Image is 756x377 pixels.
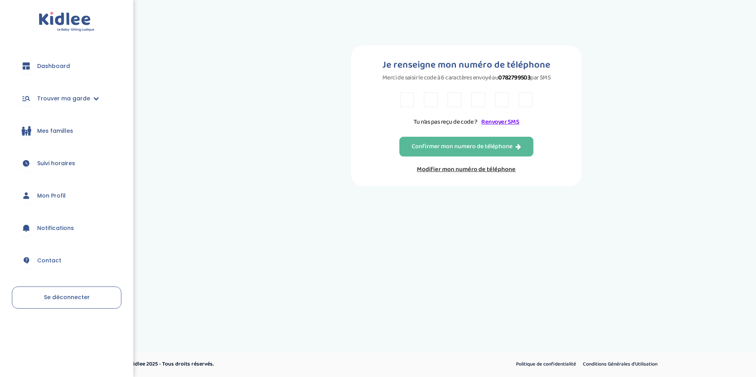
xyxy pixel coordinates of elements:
[37,256,61,265] span: Contact
[37,224,74,232] span: Notifications
[37,127,73,135] span: Mes familles
[125,360,412,368] p: © Kidlee 2025 - Tous droits réservés.
[481,117,519,127] a: Renvoyer SMS
[12,246,121,275] a: Contact
[37,159,75,168] span: Suivi horaires
[412,142,521,151] div: Confirmer mon numero de téléphone
[12,214,121,242] a: Notifications
[12,84,121,113] a: Trouver ma garde
[498,73,530,83] strong: 0782799503
[37,62,70,70] span: Dashboard
[37,192,66,200] span: Mon Profil
[399,164,533,174] a: Modifier mon numéro de téléphone
[580,359,660,369] a: Conditions Générales d’Utilisation
[12,52,121,80] a: Dashboard
[513,359,579,369] a: Politique de confidentialité
[39,12,94,32] img: logo.svg
[382,73,550,83] p: Merci de saisir le code à 6 caractères envoyé au par SMS
[400,117,533,127] p: Tu n’as pas reçu de code ?
[12,117,121,145] a: Mes familles
[37,94,90,103] span: Trouver ma garde
[12,149,121,177] a: Suivi horaires
[12,287,121,309] a: Se déconnecter
[399,137,533,156] button: Confirmer mon numero de téléphone
[382,57,550,73] h1: Je renseigne mon numéro de téléphone
[12,181,121,210] a: Mon Profil
[44,293,90,301] span: Se déconnecter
